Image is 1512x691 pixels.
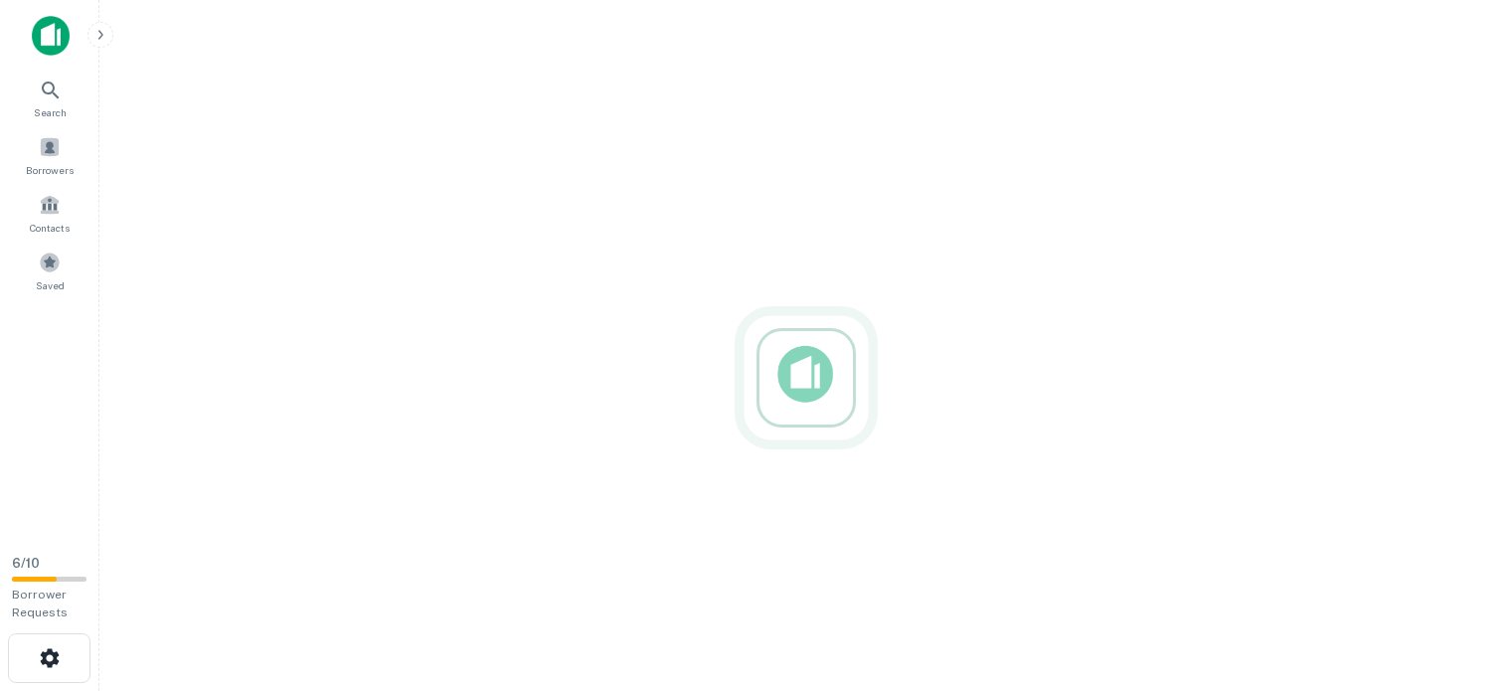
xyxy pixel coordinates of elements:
[12,556,40,571] span: 6 / 10
[34,104,67,120] span: Search
[6,244,93,297] a: Saved
[1413,532,1512,627] iframe: Chat Widget
[12,588,68,619] span: Borrower Requests
[6,128,93,182] a: Borrowers
[36,277,65,293] span: Saved
[30,220,70,236] span: Contacts
[26,162,74,178] span: Borrowers
[6,71,93,124] a: Search
[6,186,93,240] a: Contacts
[32,16,70,56] img: capitalize-icon.png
